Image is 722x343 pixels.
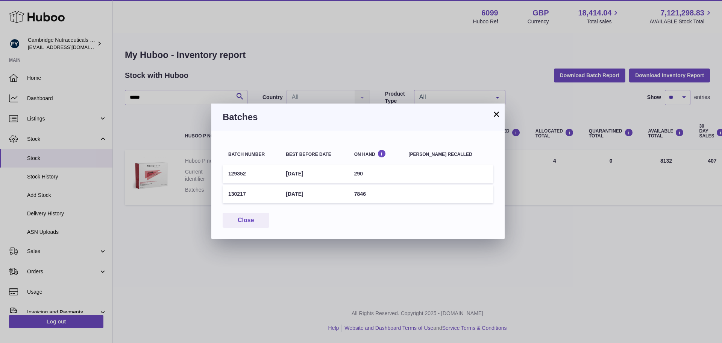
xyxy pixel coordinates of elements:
td: 290 [349,165,403,183]
td: 129352 [223,165,280,183]
td: 7846 [349,185,403,203]
td: [DATE] [280,165,348,183]
div: [PERSON_NAME] recalled [409,152,488,157]
td: [DATE] [280,185,348,203]
td: 130217 [223,185,280,203]
button: × [492,110,501,119]
button: Close [223,213,269,228]
div: Batch number [228,152,275,157]
div: Best before date [286,152,343,157]
h3: Batches [223,111,493,123]
div: On Hand [354,149,397,157]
